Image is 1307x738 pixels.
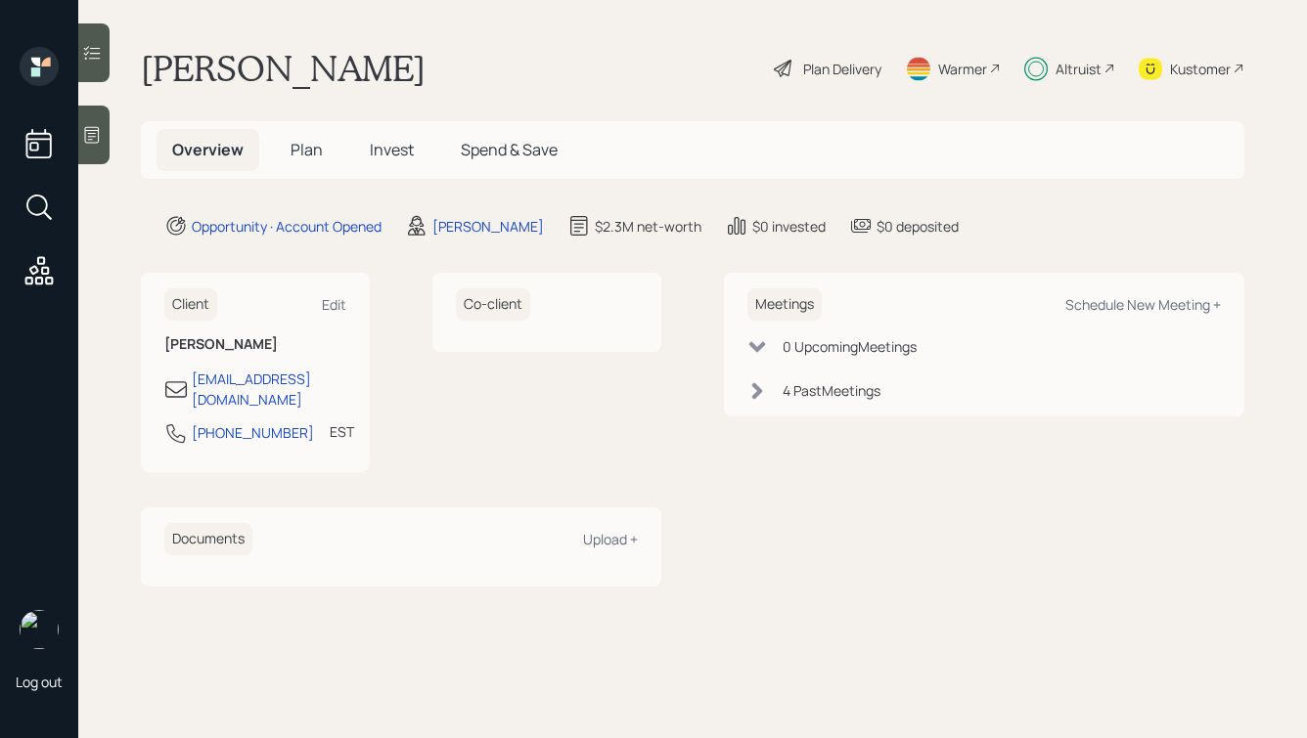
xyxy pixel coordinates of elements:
[164,523,252,555] h6: Documents
[20,610,59,649] img: hunter_neumayer.jpg
[291,139,323,160] span: Plan
[1065,295,1221,314] div: Schedule New Meeting +
[172,139,244,160] span: Overview
[595,216,701,237] div: $2.3M net-worth
[783,336,917,357] div: 0 Upcoming Meeting s
[583,530,638,548] div: Upload +
[330,421,354,442] div: EST
[456,288,530,321] h6: Co-client
[747,288,822,321] h6: Meetings
[1056,59,1102,79] div: Altruist
[877,216,959,237] div: $0 deposited
[783,380,880,401] div: 4 Past Meeting s
[432,216,544,237] div: [PERSON_NAME]
[322,295,346,314] div: Edit
[1170,59,1231,79] div: Kustomer
[938,59,987,79] div: Warmer
[461,139,558,160] span: Spend & Save
[192,216,382,237] div: Opportunity · Account Opened
[803,59,881,79] div: Plan Delivery
[192,422,314,443] div: [PHONE_NUMBER]
[752,216,826,237] div: $0 invested
[164,288,217,321] h6: Client
[16,673,63,691] div: Log out
[370,139,414,160] span: Invest
[164,336,346,353] h6: [PERSON_NAME]
[192,369,346,410] div: [EMAIL_ADDRESS][DOMAIN_NAME]
[141,47,426,90] h1: [PERSON_NAME]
